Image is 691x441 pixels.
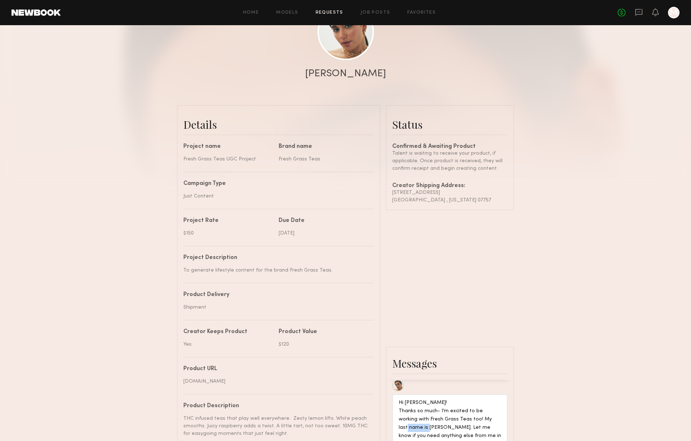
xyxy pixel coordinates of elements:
div: Project Description [183,255,369,261]
div: Just Content [183,192,369,200]
div: Product URL [183,366,369,372]
div: THC infused teas that play well everywhere. Zesty lemon lifts. White peach smooths. Juicy raspber... [183,415,369,437]
div: Fresh Grass Teas [279,155,369,163]
div: [DATE] [279,229,369,237]
a: M [668,7,679,18]
div: $150 [183,229,273,237]
a: Models [276,10,298,15]
div: Creator Shipping Address: [392,183,508,189]
div: Product Description [183,403,369,409]
div: Status [392,117,508,132]
div: Fresh Grass Teas UGC Project [183,155,273,163]
div: Details [183,117,374,132]
div: Messages [392,356,508,370]
div: [GEOGRAPHIC_DATA] , [US_STATE] 07757 [392,196,508,204]
div: Product Delivery [183,292,369,298]
div: [DOMAIN_NAME] [183,378,369,385]
a: Job Posts [361,10,390,15]
div: Confirmed & Awaiting Product [392,144,508,150]
a: Requests [316,10,343,15]
div: Product Value [279,329,369,335]
div: Shipment [183,304,369,311]
div: [PERSON_NAME] [305,69,386,79]
div: Brand name [279,144,369,150]
a: Favorites [407,10,436,15]
div: Creator Keeps Product [183,329,273,335]
div: Project name [183,144,273,150]
div: Yes [183,341,273,348]
div: Due Date [279,218,369,224]
div: To generate lifestyle content for the brand Fresh Grass Teas. [183,267,369,274]
div: Campaign Type [183,181,369,187]
div: Talent is waiting to receive your product, if applicable. Once product is received, they will con... [392,150,508,172]
div: Project Rate [183,218,273,224]
div: [STREET_ADDRESS] [392,189,508,196]
a: Home [243,10,259,15]
div: $120 [279,341,369,348]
